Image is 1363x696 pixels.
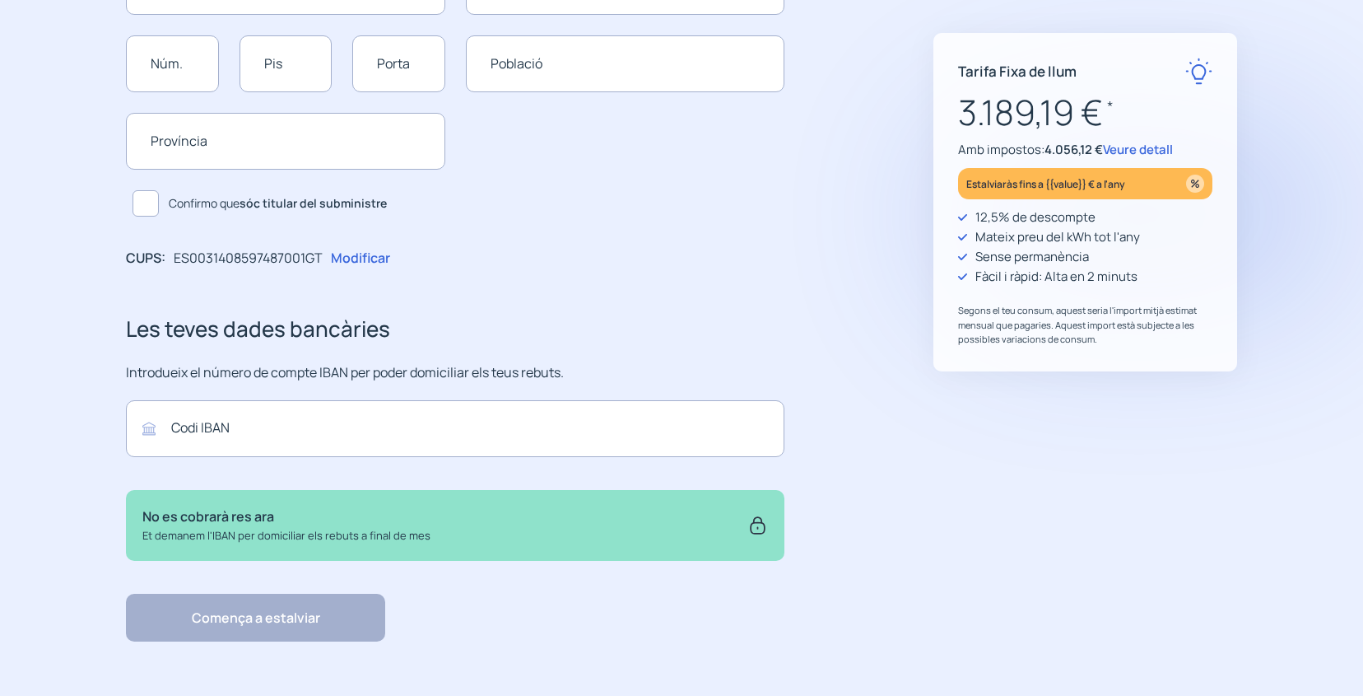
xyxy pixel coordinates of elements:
[142,507,430,528] p: No es cobrarà res ara
[331,248,390,269] p: Modificar
[975,208,1096,227] p: 12,5% de descompte
[126,248,165,269] p: CUPS:
[240,195,387,211] b: sóc titular del subministre
[958,303,1212,347] p: Segons el teu consum, aquest seria l'import mitjà estimat mensual que pagaries. Aquest import est...
[975,227,1140,247] p: Mateix preu del kWh tot l'any
[126,362,784,384] p: Introdueix el número de compte IBAN per poder domiciliar els teus rebuts.
[975,267,1137,287] p: Fàcil i ràpid: Alta en 2 minuts
[958,85,1212,140] p: 3.189,19 €
[1103,141,1173,158] span: Veure detall
[747,507,768,544] img: secure.svg
[975,247,1089,267] p: Sense permanència
[1186,175,1204,193] img: percentage_icon.svg
[126,312,784,347] h3: Les teves dades bancàries
[1044,141,1103,158] span: 4.056,12 €
[966,175,1125,194] p: Estalviaràs fins a {{value}} € a l'any
[174,248,323,269] p: ES0031408597487001GT
[1185,58,1212,85] img: rate-E.svg
[169,194,387,213] span: Confirmo que
[958,140,1212,160] p: Amb impostos:
[142,527,430,544] p: Et demanem l'IBAN per domiciliar els rebuts a final de mes
[958,60,1077,82] p: Tarifa Fixa de llum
